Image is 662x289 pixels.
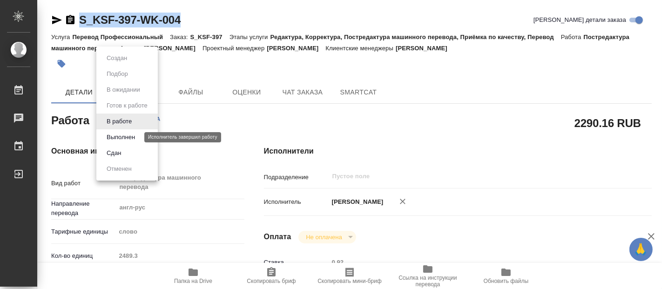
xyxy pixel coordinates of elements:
[104,69,131,79] button: Подбор
[104,132,138,142] button: Выполнен
[104,85,143,95] button: В ожидании
[104,53,130,63] button: Создан
[104,116,135,127] button: В работе
[104,101,150,111] button: Готов к работе
[104,164,135,174] button: Отменен
[104,148,124,158] button: Сдан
